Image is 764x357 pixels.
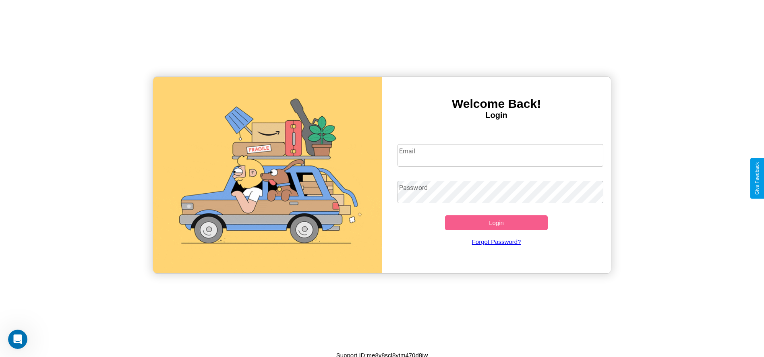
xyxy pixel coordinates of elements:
[445,215,548,230] button: Login
[382,111,611,120] h4: Login
[393,230,599,253] a: Forgot Password?
[382,97,611,111] h3: Welcome Back!
[8,330,27,349] iframe: Intercom live chat
[153,77,382,273] img: gif
[754,162,760,195] div: Give Feedback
